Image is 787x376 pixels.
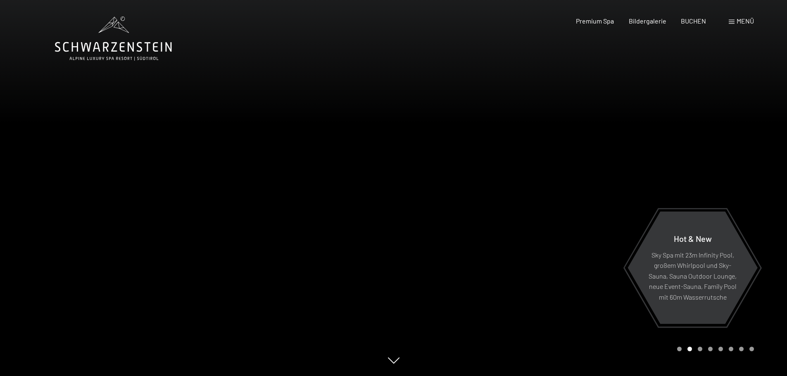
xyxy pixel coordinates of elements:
[674,233,712,243] span: Hot & New
[681,17,706,25] a: BUCHEN
[718,347,723,351] div: Carousel Page 5
[698,347,702,351] div: Carousel Page 3
[729,347,733,351] div: Carousel Page 6
[629,17,666,25] a: Bildergalerie
[749,347,754,351] div: Carousel Page 8
[576,17,614,25] a: Premium Spa
[739,347,744,351] div: Carousel Page 7
[687,347,692,351] div: Carousel Page 2 (Current Slide)
[708,347,713,351] div: Carousel Page 4
[677,347,682,351] div: Carousel Page 1
[737,17,754,25] span: Menü
[648,249,737,302] p: Sky Spa mit 23m Infinity Pool, großem Whirlpool und Sky-Sauna, Sauna Outdoor Lounge, neue Event-S...
[627,211,758,324] a: Hot & New Sky Spa mit 23m Infinity Pool, großem Whirlpool und Sky-Sauna, Sauna Outdoor Lounge, ne...
[674,347,754,351] div: Carousel Pagination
